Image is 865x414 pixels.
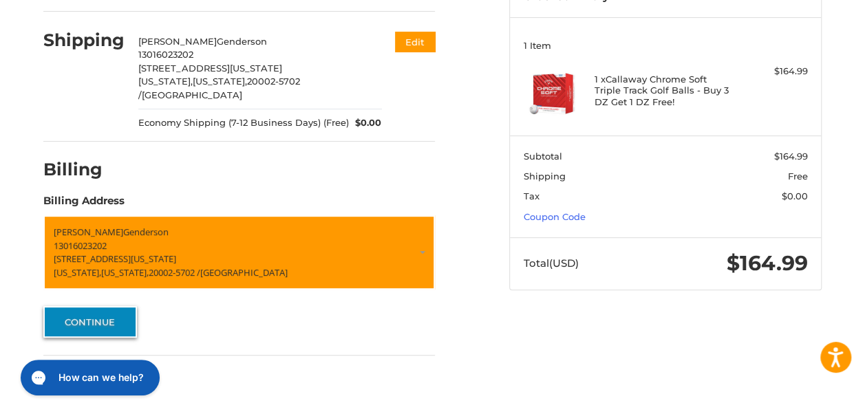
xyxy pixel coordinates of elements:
[524,151,562,162] span: Subtotal
[524,211,586,222] a: Coupon Code
[788,171,808,182] span: Free
[142,89,242,100] span: [GEOGRAPHIC_DATA]
[736,65,807,78] div: $164.99
[524,40,808,51] h3: 1 Item
[54,252,176,265] span: [STREET_ADDRESS][US_STATE]
[54,226,123,238] span: [PERSON_NAME]
[138,76,300,100] span: 20002-5702 /
[54,266,101,279] span: [US_STATE],
[123,226,169,238] span: Genderson
[138,63,282,74] span: [STREET_ADDRESS][US_STATE]
[774,151,808,162] span: $164.99
[149,266,200,279] span: 20002-5702 /
[43,30,125,51] h2: Shipping
[349,116,382,130] span: $0.00
[595,74,734,107] h4: 1 x Callaway Chrome Soft Triple Track Golf Balls - Buy 3 DZ Get 1 DZ Free!
[524,171,566,182] span: Shipping
[217,36,267,47] span: Genderson
[782,190,808,201] span: $0.00
[43,159,124,180] h2: Billing
[193,76,247,87] span: [US_STATE],
[138,36,217,47] span: [PERSON_NAME]
[43,215,435,290] a: Enter or select a different address
[524,190,540,201] span: Tax
[138,49,193,60] span: 13016023202
[101,266,149,279] span: [US_STATE],
[138,116,349,130] span: Economy Shipping (7-12 Business Days) (Free)
[524,257,579,270] span: Total (USD)
[727,250,808,276] span: $164.99
[43,306,137,338] button: Continue
[138,76,193,87] span: [US_STATE],
[200,266,288,279] span: [GEOGRAPHIC_DATA]
[395,32,435,52] button: Edit
[43,193,125,215] legend: Billing Address
[14,355,164,400] iframe: Gorgias live chat messenger
[54,239,107,252] span: 13016023202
